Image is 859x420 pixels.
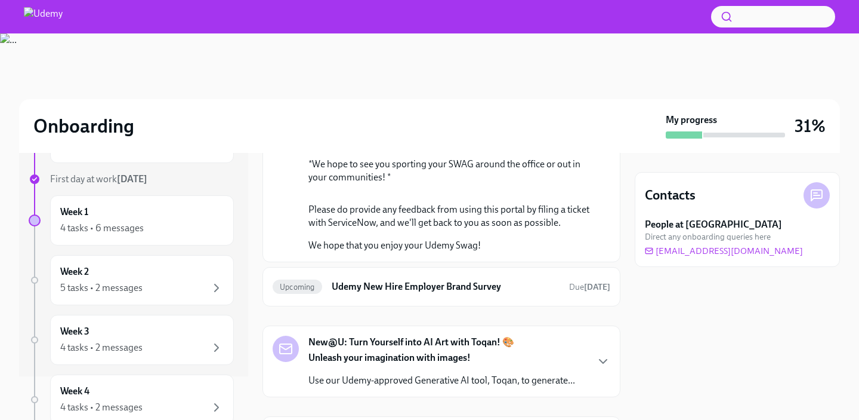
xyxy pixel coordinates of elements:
div: 4 tasks • 2 messages [60,401,143,414]
span: September 27th, 2025 08:00 [569,281,610,293]
div: 4 tasks • 6 messages [60,222,144,235]
p: Use our Udemy-approved Generative AI tool, Toqan, to generate... [308,374,575,387]
strong: [DATE] [584,282,610,292]
a: Week 34 tasks • 2 messages [29,315,234,365]
strong: Unleash your imagination with images! [308,352,471,363]
div: 5 tasks • 2 messages [60,281,143,295]
p: Please do provide any feedback from using this portal by filing a ticket with ServiceNow, and we'... [308,203,591,229]
h3: 31% [795,115,826,137]
h2: Onboarding [33,114,134,138]
img: Udemy [24,7,63,26]
a: [EMAIL_ADDRESS][DOMAIN_NAME] [645,245,803,257]
strong: New@U: Turn Yourself into AI Art with Toqan! 🎨 [308,336,514,349]
a: Week 25 tasks • 2 messages [29,255,234,305]
strong: [DATE] [117,173,147,185]
a: Week 14 tasks • 6 messages [29,195,234,246]
a: First day at work[DATE] [29,173,234,186]
h4: Contacts [645,186,696,204]
h6: Week 3 [60,325,89,338]
h6: Week 2 [60,265,89,278]
strong: People at [GEOGRAPHIC_DATA] [645,218,782,231]
span: First day at work [50,173,147,185]
div: 4 tasks • 2 messages [60,341,143,354]
span: Direct any onboarding queries here [645,231,771,243]
strong: My progress [666,114,717,127]
p: We hope that you enjoy your Udemy Swag! [308,239,591,252]
a: UpcomingUdemy New Hire Employer Brand SurveyDue[DATE] [273,277,610,296]
h6: Week 1 [60,206,88,219]
span: Due [569,282,610,292]
h6: Week 4 [60,385,89,398]
span: Upcoming [273,283,322,292]
h6: Udemy New Hire Employer Brand Survey [332,280,560,293]
p: *We hope to see you sporting your SWAG around the office or out in your communities! * [308,158,591,184]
